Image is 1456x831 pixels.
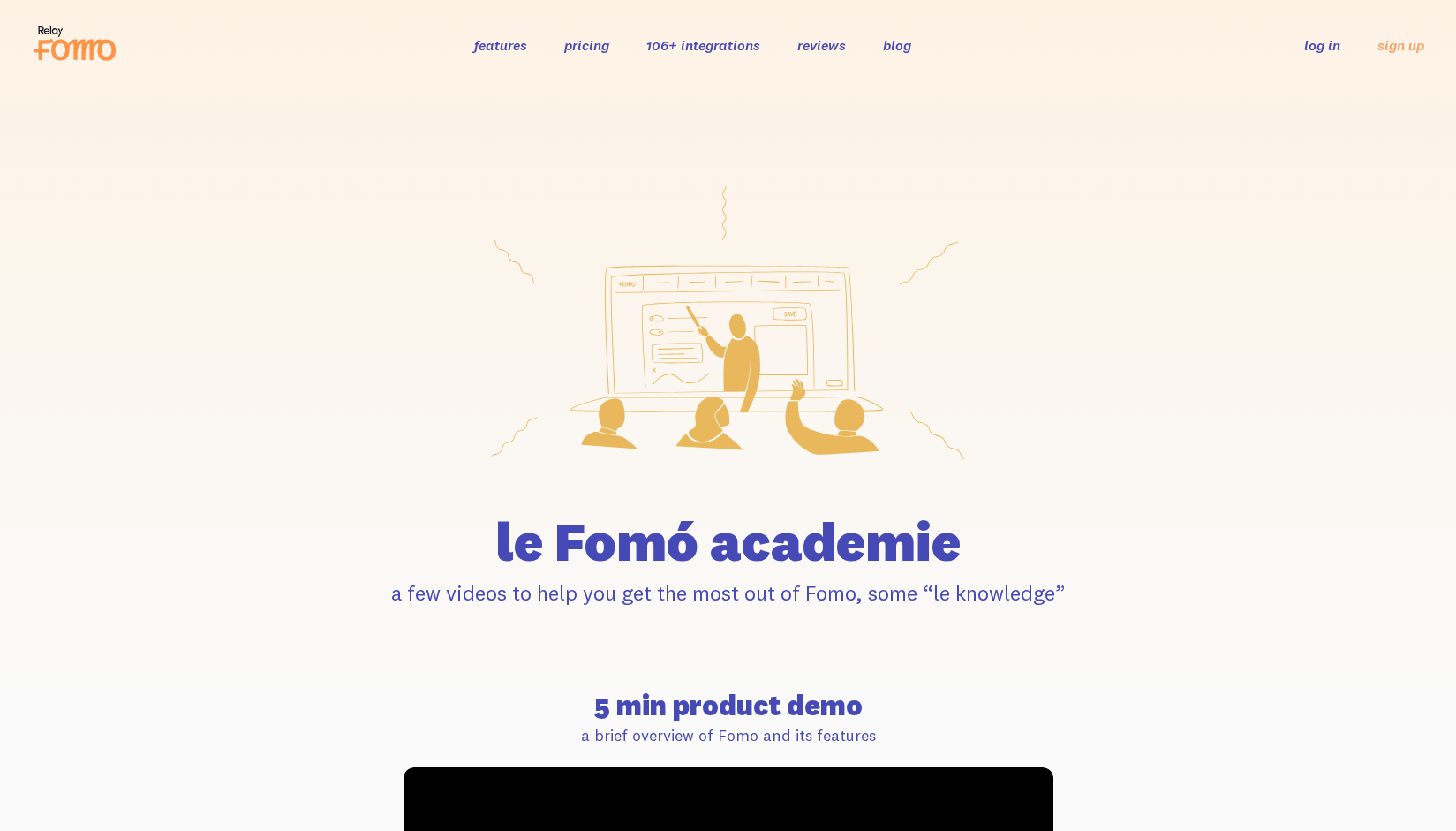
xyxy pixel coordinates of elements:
p: a brief overview of Fomo and its features [404,725,1053,745]
h2: 5 min product demo [404,691,1053,720]
a: sign up [1377,36,1424,55]
p: a few videos to help you get the most out of Fomo, some “le knowledge” [236,579,1221,607]
a: reviews [797,36,846,54]
a: pricing [564,36,609,54]
img: class_of_fomo-732c453f0fcc13f8a49c40101ce27bc7ba74c32f27da59a7234afbb53fc7e1ad.svg [456,154,1000,493]
a: blog [883,36,911,54]
a: 106+ integrations [646,36,760,54]
a: features [474,36,527,54]
h1: le Fomó academie [236,514,1221,569]
a: log in [1304,36,1340,54]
